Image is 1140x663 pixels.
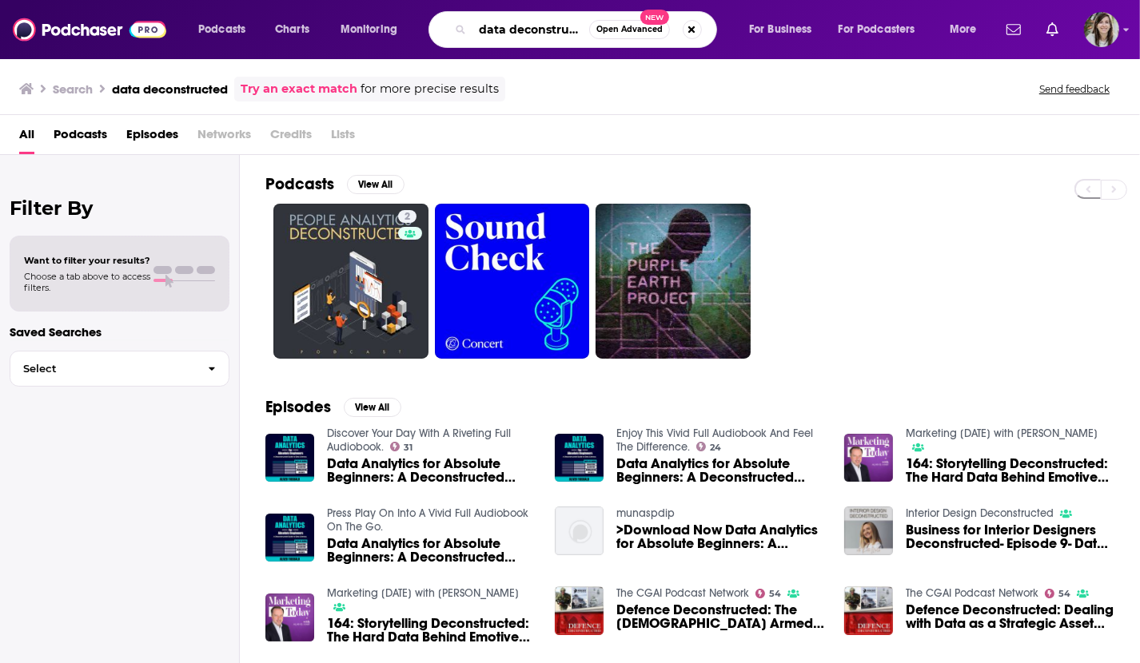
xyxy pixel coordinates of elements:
[10,351,229,387] button: Select
[331,121,355,154] span: Lists
[844,434,893,482] img: 164: Storytelling Deconstructed: The Hard Data Behind Emotive Creative
[329,17,418,42] button: open menu
[187,17,266,42] button: open menu
[906,523,1114,550] a: Business for Interior Designers Deconstructed- Episode 9- Data Psychology for better marketing wi...
[10,197,229,220] h2: Filter By
[327,427,511,454] a: Discover Your Day With A Riveting Full Audiobook.
[361,80,499,98] span: for more precise results
[265,174,405,194] a: PodcastsView All
[906,603,1114,630] span: Defence Deconstructed: Dealing with Data as a Strategic Asset with ADM ([PERSON_NAME]) [PERSON_NAME]
[769,590,781,597] span: 54
[24,255,150,266] span: Want to filter your results?
[327,586,519,600] a: Marketing Today with Alan Hart
[616,506,675,520] a: munaspdip
[327,537,536,564] a: Data Analytics for Absolute Beginners: A Deconstructed Guide to Data Literacy by Oliver Theobald
[13,14,166,45] img: Podchaser - Follow, Share and Rate Podcasts
[1034,82,1114,96] button: Send feedback
[54,121,107,154] a: Podcasts
[616,523,825,550] a: >Download Now Data Analytics for Absolute Beginners: A Deconstructed Guide to Data Literacy: (Int...
[906,603,1114,630] a: Defence Deconstructed: Dealing with Data as a Strategic Asset with ADM (DIA) Stephen Burt
[405,209,410,225] span: 2
[275,18,309,41] span: Charts
[197,121,251,154] span: Networks
[1000,16,1027,43] a: Show notifications dropdown
[198,18,245,41] span: Podcasts
[1040,16,1065,43] a: Show notifications dropdown
[616,457,825,484] span: Data Analytics for Absolute Beginners: A Deconstructed Guide to Data Literacy by [PERSON_NAME]
[341,18,397,41] span: Monitoring
[10,363,195,374] span: Select
[616,457,825,484] a: Data Analytics for Absolute Beginners: A Deconstructed Guide to Data Literacy by Oliver Theobald
[327,537,536,564] span: Data Analytics for Absolute Beginners: A Deconstructed Guide to Data Literacy by [PERSON_NAME]
[616,427,813,454] a: Enjoy This Vivid Full Audiobook And Feel The Difference.
[390,442,413,451] a: 31
[1084,12,1119,47] span: Logged in as devinandrade
[1058,590,1070,597] span: 54
[19,121,34,154] a: All
[53,81,93,97] h3: Search
[906,457,1114,484] a: 164: Storytelling Deconstructed: The Hard Data Behind Emotive Creative
[344,398,401,417] button: View All
[950,18,977,41] span: More
[616,603,825,630] span: Defence Deconstructed: The [DEMOGRAPHIC_DATA] Armed Forces, Data, and Digitization
[347,175,405,194] button: View All
[270,121,312,154] span: Credits
[1084,12,1119,47] img: User Profile
[755,589,782,598] a: 54
[265,434,314,482] img: Data Analytics for Absolute Beginners: A Deconstructed Guide to Data Literacy by Oliver Theobald
[265,397,331,417] h2: Episodes
[696,442,722,451] a: 24
[241,80,357,98] a: Try an exact match
[327,457,536,484] a: Data Analytics for Absolute Beginners: A Deconstructed Guide to Data Literacy by Oliver Theobald
[555,506,604,555] img: >Download Now Data Analytics for Absolute Beginners: A Deconstructed Guide to Data Literacy: (Int...
[844,586,893,635] img: Defence Deconstructed: Dealing with Data as a Strategic Asset with ADM (DIA) Stephen Burt
[828,17,939,42] button: open menu
[327,506,528,534] a: Press Play On Into A Vivid Full Audiobook On The Go.
[555,434,604,482] img: Data Analytics for Absolute Beginners: A Deconstructed Guide to Data Literacy by Oliver Theobald
[404,444,413,451] span: 31
[24,271,150,293] span: Choose a tab above to access filters.
[906,506,1054,520] a: Interior Design Deconstructed
[616,586,749,600] a: The CGAI Podcast Network
[1084,12,1119,47] button: Show profile menu
[265,17,319,42] a: Charts
[906,427,1098,440] a: Marketing Today with Alan Hart
[939,17,997,42] button: open menu
[472,17,589,42] input: Search podcasts, credits, & more...
[444,11,732,48] div: Search podcasts, credits, & more...
[265,397,401,417] a: EpisodesView All
[1045,589,1071,598] a: 54
[327,457,536,484] span: Data Analytics for Absolute Beginners: A Deconstructed Guide to Data Literacy by [PERSON_NAME]
[273,204,428,359] a: 2
[10,324,229,339] p: Saved Searches
[398,210,417,223] a: 2
[265,594,314,642] img: 164: Storytelling Deconstructed: The Hard Data Behind Emotive Creative
[112,81,228,97] h3: data deconstructed
[327,617,536,644] a: 164: Storytelling Deconstructed: The Hard Data Behind Emotive Creative
[738,17,832,42] button: open menu
[906,586,1038,600] a: The CGAI Podcast Network
[640,10,669,25] span: New
[839,18,915,41] span: For Podcasters
[126,121,178,154] a: Episodes
[844,506,893,555] img: Business for Interior Designers Deconstructed- Episode 9- Data Psychology for better marketing wi...
[589,20,670,39] button: Open AdvancedNew
[555,586,604,635] img: Defence Deconstructed: The Canadian Armed Forces, Data, and Digitization
[265,514,314,562] img: Data Analytics for Absolute Beginners: A Deconstructed Guide to Data Literacy by Oliver Theobald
